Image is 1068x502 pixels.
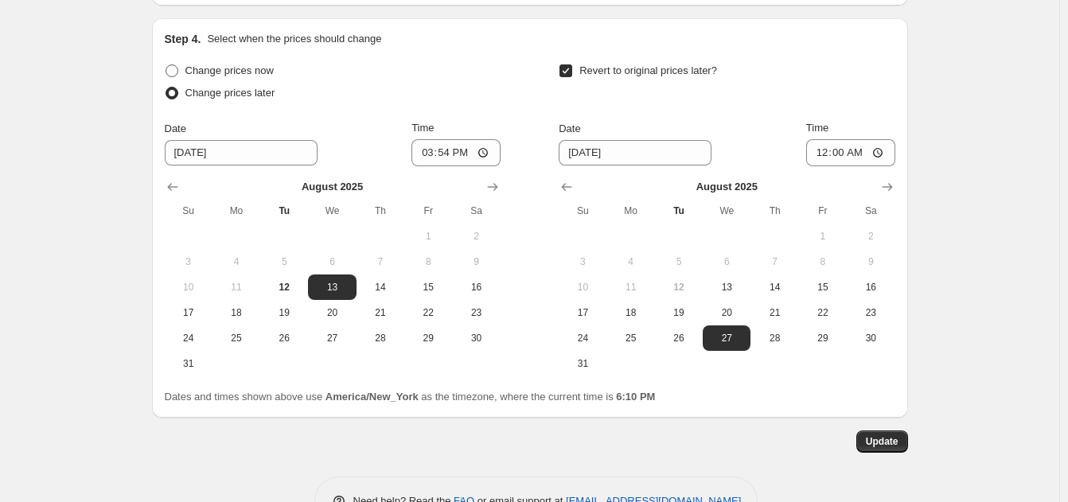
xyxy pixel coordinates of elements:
th: Friday [799,198,847,224]
button: Sunday August 3 2025 [165,249,212,274]
p: Select when the prices should change [207,31,381,47]
span: 7 [363,255,398,268]
button: Thursday August 7 2025 [357,249,404,274]
span: 18 [614,306,649,319]
button: Wednesday August 6 2025 [703,249,750,274]
button: Tuesday August 26 2025 [655,325,703,351]
button: Saturday August 9 2025 [452,249,500,274]
button: Monday August 4 2025 [607,249,655,274]
button: Wednesday August 6 2025 [308,249,356,274]
button: Tuesday August 19 2025 [260,300,308,325]
button: Friday August 29 2025 [799,325,847,351]
button: Tuesday August 26 2025 [260,325,308,351]
span: Revert to original prices later? [579,64,717,76]
input: 8/12/2025 [559,140,711,165]
button: Thursday August 28 2025 [750,325,798,351]
span: We [314,204,349,217]
button: Friday August 29 2025 [404,325,452,351]
button: Show previous month, July 2025 [555,176,578,198]
span: 28 [757,332,792,344]
span: 4 [614,255,649,268]
button: Sunday August 24 2025 [165,325,212,351]
button: Today Tuesday August 12 2025 [655,274,703,300]
span: 13 [314,281,349,294]
span: 25 [614,332,649,344]
span: 6 [709,255,744,268]
button: Tuesday August 19 2025 [655,300,703,325]
span: 2 [853,230,888,243]
span: Th [757,204,792,217]
button: Sunday August 10 2025 [559,274,606,300]
span: 19 [661,306,696,319]
button: Sunday August 31 2025 [559,351,606,376]
button: Thursday August 14 2025 [750,274,798,300]
span: 17 [171,306,206,319]
span: 21 [363,306,398,319]
span: 15 [805,281,840,294]
span: 31 [171,357,206,370]
th: Thursday [750,198,798,224]
span: 14 [363,281,398,294]
span: 2 [458,230,493,243]
th: Wednesday [703,198,750,224]
span: Tu [267,204,302,217]
button: Wednesday August 20 2025 [308,300,356,325]
span: Su [565,204,600,217]
button: Monday August 18 2025 [212,300,260,325]
input: 12:00 [411,139,501,166]
span: Sa [853,204,888,217]
button: Friday August 8 2025 [404,249,452,274]
span: 13 [709,281,744,294]
button: Tuesday August 5 2025 [260,249,308,274]
button: Wednesday August 13 2025 [308,274,356,300]
button: Friday August 22 2025 [404,300,452,325]
button: Friday August 22 2025 [799,300,847,325]
span: 9 [458,255,493,268]
th: Thursday [357,198,404,224]
span: 27 [709,332,744,344]
span: 3 [171,255,206,268]
th: Saturday [847,198,895,224]
span: Tu [661,204,696,217]
button: Saturday August 30 2025 [847,325,895,351]
button: Saturday August 23 2025 [847,300,895,325]
b: America/New_York [325,391,419,403]
span: 24 [171,332,206,344]
span: 23 [458,306,493,319]
button: Friday August 15 2025 [404,274,452,300]
button: Monday August 11 2025 [212,274,260,300]
span: Change prices later [185,87,275,99]
span: 8 [805,255,840,268]
span: 20 [709,306,744,319]
span: 5 [267,255,302,268]
button: Saturday August 2 2025 [452,224,500,249]
span: Mo [614,204,649,217]
button: Thursday August 14 2025 [357,274,404,300]
span: 6 [314,255,349,268]
b: 6:10 PM [616,391,655,403]
span: Change prices now [185,64,274,76]
th: Wednesday [308,198,356,224]
span: We [709,204,744,217]
h2: Step 4. [165,31,201,47]
span: Su [171,204,206,217]
span: 10 [565,281,600,294]
span: 7 [757,255,792,268]
button: Monday August 11 2025 [607,274,655,300]
button: Tuesday August 5 2025 [655,249,703,274]
span: 26 [267,332,302,344]
span: 28 [363,332,398,344]
span: 4 [219,255,254,268]
button: Thursday August 28 2025 [357,325,404,351]
span: 9 [853,255,888,268]
button: Saturday August 16 2025 [847,274,895,300]
span: 18 [219,306,254,319]
span: 31 [565,357,600,370]
span: 16 [458,281,493,294]
button: Saturday August 9 2025 [847,249,895,274]
button: Wednesday August 13 2025 [703,274,750,300]
button: Monday August 18 2025 [607,300,655,325]
button: Friday August 1 2025 [799,224,847,249]
span: 26 [661,332,696,344]
button: Saturday August 16 2025 [452,274,500,300]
